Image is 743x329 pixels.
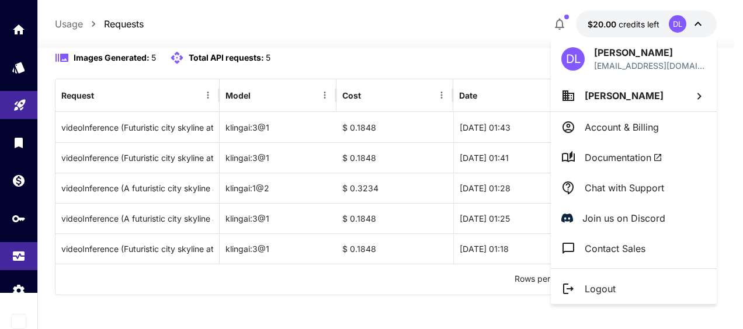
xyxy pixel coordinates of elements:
[585,90,664,101] span: [PERSON_NAME]
[594,60,706,72] p: [EMAIL_ADDRESS][DOMAIN_NAME]
[582,211,665,225] p: Join us on Discord
[594,60,706,72] div: donlamassu@gmail.com
[585,120,659,134] p: Account & Billing
[585,282,616,296] p: Logout
[594,45,706,60] p: [PERSON_NAME]
[585,150,662,164] span: Documentation
[585,242,645,256] p: Contact Sales
[561,47,585,71] div: DL
[551,80,717,111] button: [PERSON_NAME]
[585,181,664,195] p: Chat with Support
